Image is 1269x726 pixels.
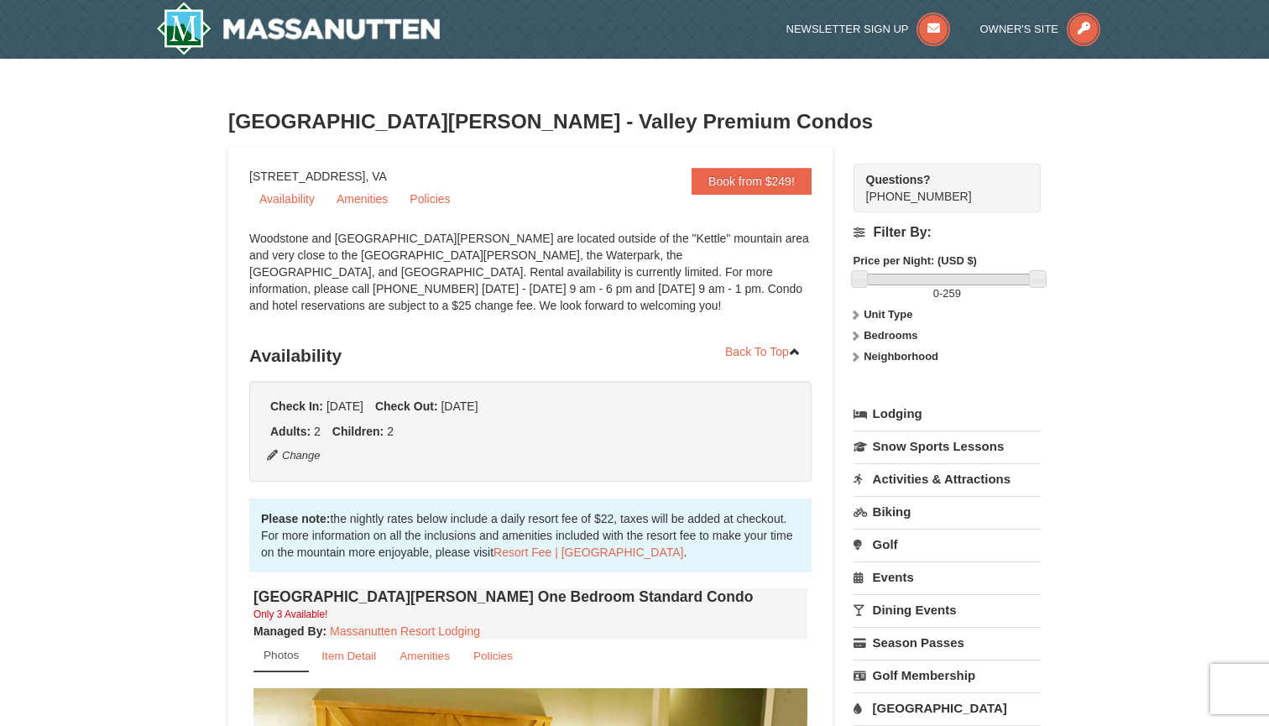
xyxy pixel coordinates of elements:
[253,640,309,672] a: Photos
[253,588,807,605] h4: [GEOGRAPHIC_DATA][PERSON_NAME] One Bedroom Standard Condo
[786,23,909,35] span: Newsletter Sign Up
[387,425,394,438] span: 2
[854,692,1041,723] a: [GEOGRAPHIC_DATA]
[854,529,1041,560] a: Golf
[399,650,450,662] small: Amenities
[473,650,513,662] small: Policies
[253,608,327,620] small: Only 3 Available!
[980,23,1059,35] span: Owner's Site
[854,285,1041,302] label: -
[321,650,376,662] small: Item Detail
[261,512,330,525] strong: Please note:
[375,400,438,413] strong: Check Out:
[266,447,321,465] button: Change
[389,640,461,672] a: Amenities
[249,230,812,331] div: Woodstone and [GEOGRAPHIC_DATA][PERSON_NAME] are located outside of the "Kettle" mountain area an...
[462,640,524,672] a: Policies
[253,624,326,638] strong: :
[854,496,1041,527] a: Biking
[854,660,1041,691] a: Golf Membership
[864,329,917,342] strong: Bedrooms
[786,23,951,35] a: Newsletter Sign Up
[156,2,440,55] img: Massanutten Resort Logo
[854,594,1041,625] a: Dining Events
[326,400,363,413] span: [DATE]
[441,400,478,413] span: [DATE]
[854,627,1041,658] a: Season Passes
[854,431,1041,462] a: Snow Sports Lessons
[692,168,812,195] a: Book from $249!
[493,546,683,559] a: Resort Fee | [GEOGRAPHIC_DATA]
[864,308,912,321] strong: Unit Type
[933,287,939,300] span: 0
[864,350,938,363] strong: Neighborhood
[270,400,323,413] strong: Check In:
[866,173,931,186] strong: Questions?
[714,339,812,364] a: Back To Top
[228,105,1041,138] h3: [GEOGRAPHIC_DATA][PERSON_NAME] - Valley Premium Condos
[854,561,1041,593] a: Events
[980,23,1101,35] a: Owner's Site
[854,463,1041,494] a: Activities & Attractions
[854,399,1041,429] a: Lodging
[253,624,322,638] span: Managed By
[332,425,384,438] strong: Children:
[326,186,398,212] a: Amenities
[270,425,311,438] strong: Adults:
[249,186,325,212] a: Availability
[314,425,321,438] span: 2
[249,499,812,572] div: the nightly rates below include a daily resort fee of $22, taxes will be added at checkout. For m...
[943,287,961,300] span: 259
[866,171,1010,203] span: [PHONE_NUMBER]
[854,225,1041,240] h4: Filter By:
[854,254,977,267] strong: Price per Night: (USD $)
[311,640,387,672] a: Item Detail
[156,2,440,55] a: Massanutten Resort
[249,339,812,373] h3: Availability
[330,624,480,638] a: Massanutten Resort Lodging
[399,186,460,212] a: Policies
[264,649,299,661] small: Photos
